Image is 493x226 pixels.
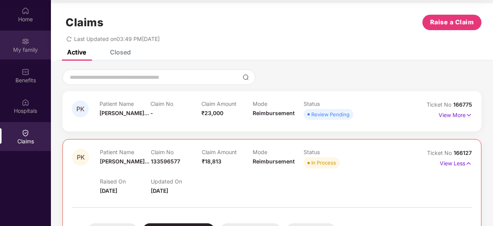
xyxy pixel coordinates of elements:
[427,150,454,156] span: Ticket No
[440,157,472,168] p: View Less
[453,101,472,108] span: 166775
[100,110,149,116] span: [PERSON_NAME]...
[67,48,86,56] div: Active
[100,187,117,194] span: [DATE]
[100,158,149,165] span: [PERSON_NAME]...
[22,68,29,76] img: svg+xml;base64,PHN2ZyBpZD0iQmVuZWZpdHMiIHhtbG5zPSJodHRwOi8vd3d3LnczLm9yZy8yMDAwL3N2ZyIgd2lkdGg9Ij...
[66,36,72,42] span: redo
[74,36,160,42] span: Last Updated on 03:49 PM[DATE]
[66,16,103,29] h1: Claims
[304,149,355,155] p: Status
[253,100,304,107] p: Mode
[201,100,252,107] p: Claim Amount
[77,154,85,161] span: PK
[76,106,84,112] span: PK
[202,158,221,165] span: ₹18,813
[253,158,295,165] span: Reimbursement
[150,110,153,116] span: -
[22,37,29,45] img: svg+xml;base64,PHN2ZyB3aWR0aD0iMjAiIGhlaWdodD0iMjAiIHZpZXdCb3g9IjAgMCAyMCAyMCIgZmlsbD0ibm9uZSIgeG...
[454,150,472,156] span: 166127
[466,111,472,119] img: svg+xml;base64,PHN2ZyB4bWxucz0iaHR0cDovL3d3dy53My5vcmcvMjAwMC9zdmciIHdpZHRoPSIxNyIgaGVpZ2h0PSIxNy...
[22,99,29,106] img: svg+xml;base64,PHN2ZyBpZD0iSG9zcGl0YWxzIiB4bWxucz0iaHR0cDovL3d3dy53My5vcmcvMjAwMC9zdmciIHdpZHRoPS...
[151,187,168,194] span: [DATE]
[151,178,202,185] p: Updated On
[202,149,253,155] p: Claim Amount
[22,129,29,137] img: svg+xml;base64,PHN2ZyBpZD0iQ2xhaW0iIHhtbG5zPSJodHRwOi8vd3d3LnczLm9yZy8yMDAwL3N2ZyIgd2lkdGg9IjIwIi...
[430,17,474,27] span: Raise a Claim
[422,15,481,30] button: Raise a Claim
[110,48,131,56] div: Closed
[253,149,304,155] p: Mode
[151,158,180,165] span: 133596577
[311,110,349,118] div: Review Pending
[150,100,201,107] p: Claim No
[22,7,29,15] img: svg+xml;base64,PHN2ZyBpZD0iSG9tZSIgeG1sbnM9Imh0dHA6Ly93d3cudzMub3JnLzIwMDAvc3ZnIiB3aWR0aD0iMjAiIG...
[439,109,472,119] p: View More
[304,100,355,107] p: Status
[201,110,223,116] span: ₹23,000
[253,110,295,116] span: Reimbursement
[243,74,249,80] img: svg+xml;base64,PHN2ZyBpZD0iU2VhcmNoLTMyeDMyIiB4bWxucz0iaHR0cDovL3d3dy53My5vcmcvMjAwMC9zdmciIHdpZH...
[311,159,336,167] div: In Process
[151,149,202,155] p: Claim No
[100,100,150,107] p: Patient Name
[100,149,151,155] p: Patient Name
[427,101,453,108] span: Ticket No
[465,159,472,168] img: svg+xml;base64,PHN2ZyB4bWxucz0iaHR0cDovL3d3dy53My5vcmcvMjAwMC9zdmciIHdpZHRoPSIxNyIgaGVpZ2h0PSIxNy...
[100,178,151,185] p: Raised On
